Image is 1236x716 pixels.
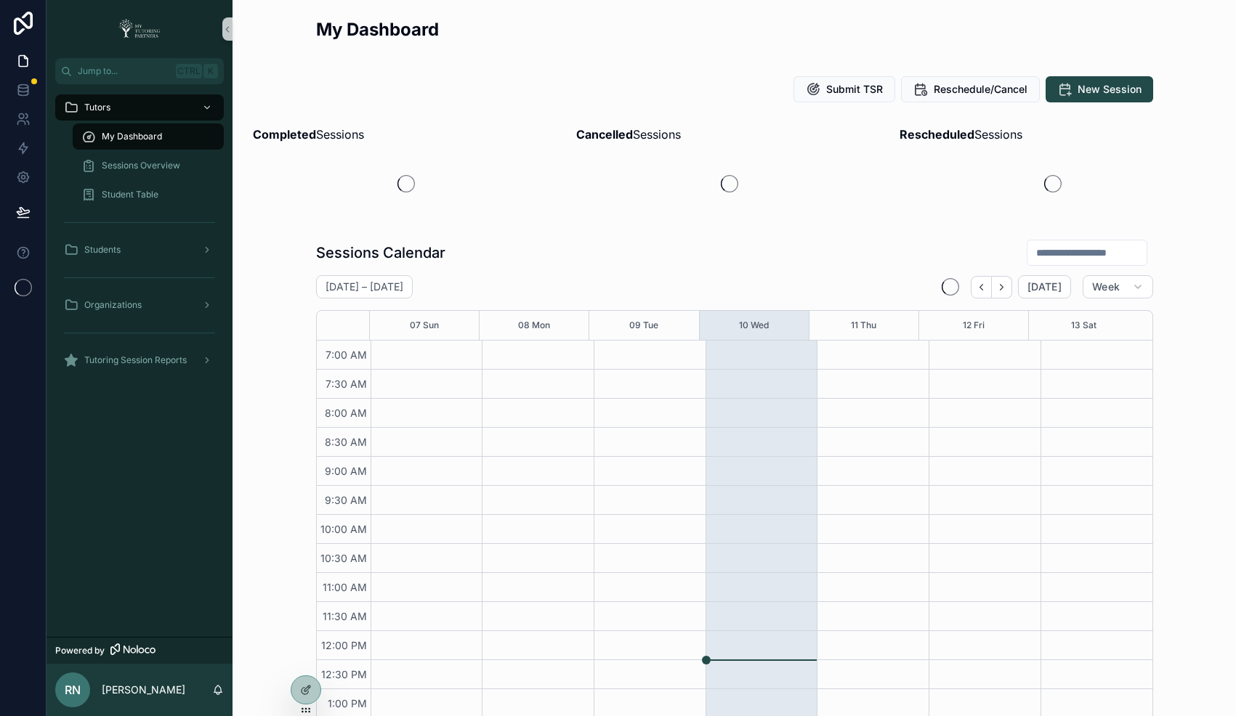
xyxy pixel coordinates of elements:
button: 11 Thu [851,311,876,340]
span: 7:30 AM [322,378,371,390]
a: Organizations [55,292,224,318]
span: 10:00 AM [317,523,371,535]
span: Week [1092,280,1120,293]
strong: Rescheduled [900,127,974,142]
span: Sessions [576,126,681,143]
a: Tutoring Session Reports [55,347,224,373]
span: New Session [1078,82,1142,97]
button: Jump to...CtrlK [55,58,224,84]
button: Week [1083,275,1152,298]
span: 8:00 AM [321,407,371,419]
span: 1:00 PM [324,697,371,709]
span: Tutoring Session Reports [84,354,187,366]
button: Back [971,276,992,298]
a: Student Table [73,182,224,208]
span: Sessions [253,126,364,143]
button: 09 Tue [629,311,658,340]
button: New Session [1046,76,1153,102]
strong: Cancelled [576,127,633,142]
span: Sessions Overview [102,160,180,171]
span: Tutors [84,102,110,113]
span: 11:00 AM [319,581,371,593]
button: 12 Fri [963,311,985,340]
h1: Sessions Calendar [316,243,445,263]
a: Powered by [47,637,233,664]
span: [DATE] [1027,280,1062,293]
span: 10:30 AM [317,552,371,564]
a: Sessions Overview [73,152,224,179]
span: Ctrl [176,64,202,78]
button: [DATE] [1018,275,1071,298]
h2: My Dashboard [316,17,439,41]
a: Students [55,237,224,263]
span: 12:00 PM [318,639,371,651]
span: 12:30 PM [318,668,371,680]
span: 9:30 AM [321,494,371,506]
span: 11:30 AM [319,610,371,622]
button: 08 Mon [518,311,550,340]
span: K [205,65,217,77]
strong: Completed [253,127,316,142]
span: Jump to... [78,65,170,77]
span: Organizations [84,299,142,311]
span: 9:00 AM [321,465,371,477]
h2: [DATE] – [DATE] [326,280,403,294]
span: Students [84,244,121,256]
span: Student Table [102,189,158,200]
span: Powered by [55,645,105,656]
span: RN [65,681,81,699]
span: Reschedule/Cancel [934,82,1027,97]
span: 8:30 AM [321,436,371,448]
img: App logo [114,17,165,41]
span: 7:00 AM [322,349,371,361]
button: 13 Sat [1071,311,1096,340]
button: Submit TSR [793,76,895,102]
span: Sessions [900,126,1022,143]
span: My Dashboard [102,131,162,142]
button: Next [992,276,1012,298]
span: Submit TSR [826,82,883,97]
div: scrollable content [47,84,233,392]
button: 10 Wed [739,311,769,340]
a: My Dashboard [73,123,224,150]
p: [PERSON_NAME] [102,683,185,697]
a: Tutors [55,94,224,121]
button: 07 Sun [410,311,439,340]
button: Reschedule/Cancel [901,76,1040,102]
